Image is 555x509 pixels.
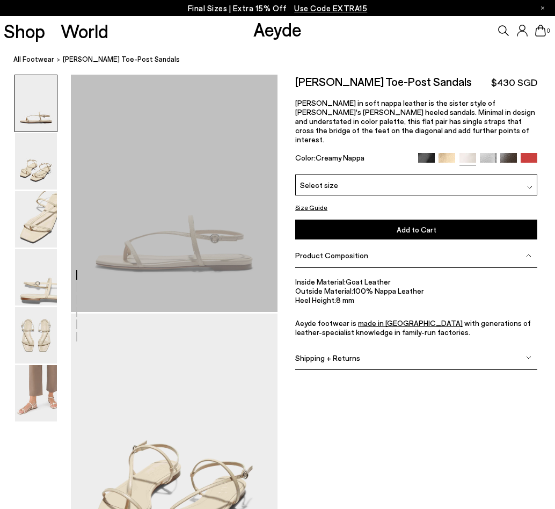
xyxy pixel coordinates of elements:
[295,277,346,286] span: Inside Material:
[295,153,411,165] div: Color:
[546,28,551,34] span: 0
[295,98,537,144] p: [PERSON_NAME] in soft nappa leather is the sister style of [PERSON_NAME]'s [PERSON_NAME] heeled s...
[295,286,537,295] li: 100% Nappa Leather
[397,225,436,234] span: Add to Cart
[15,365,57,421] img: Ella Leather Toe-Post Sandals - Image 6
[13,45,555,75] nav: breadcrumb
[4,21,45,40] a: Shop
[356,318,464,328] a: made in [GEOGRAPHIC_DATA]
[295,75,472,88] h2: [PERSON_NAME] Toe-Post Sandals
[535,25,546,37] a: 0
[358,318,463,328] span: made in [GEOGRAPHIC_DATA]
[295,353,360,362] span: Shipping + Returns
[15,133,57,190] img: Ella Leather Toe-Post Sandals - Image 2
[295,251,368,260] span: Product Composition
[188,2,368,15] p: Final Sizes | Extra 15% Off
[295,201,327,214] button: Size Guide
[61,21,108,40] a: World
[15,191,57,248] img: Ella Leather Toe-Post Sandals - Image 3
[491,76,537,89] span: $430 SGD
[253,18,302,40] a: Aeyde
[295,220,537,239] button: Add to Cart
[15,75,57,132] img: Ella Leather Toe-Post Sandals - Image 1
[316,153,364,162] span: Creamy Nappa
[63,54,180,65] span: [PERSON_NAME] Toe-Post Sandals
[295,295,537,304] li: 8 mm
[295,277,537,286] li: Goat Leather
[526,355,531,360] img: svg%3E
[527,185,532,190] img: svg%3E
[294,3,367,13] span: Navigate to /collections/ss25-final-sizes
[15,307,57,363] img: Ella Leather Toe-Post Sandals - Image 5
[295,318,537,337] p: Aeyde footwear is with generations of leather-specialist knowledge in family-run factories.
[526,252,531,258] img: svg%3E
[13,54,54,65] a: All Footwear
[300,179,338,191] span: Select size
[295,295,336,304] span: Heel Height:
[15,249,57,306] img: Ella Leather Toe-Post Sandals - Image 4
[295,286,353,295] span: Outside Material:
